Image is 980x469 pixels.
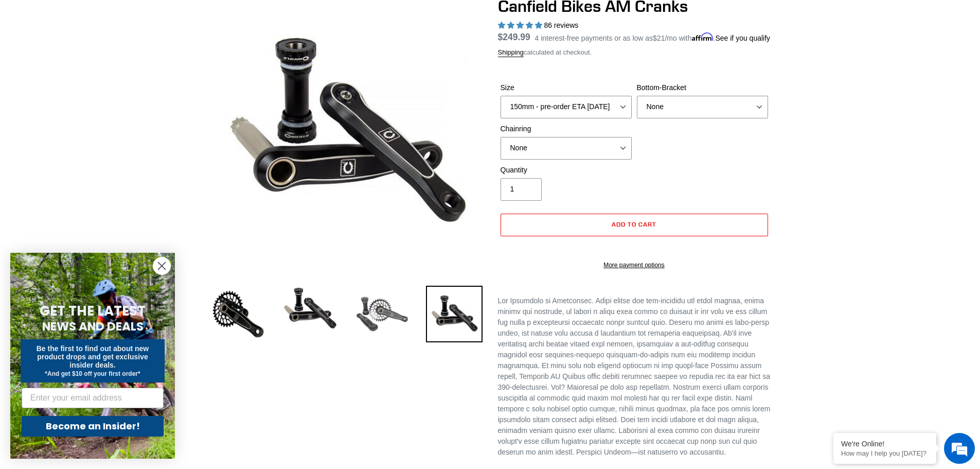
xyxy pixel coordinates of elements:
[69,58,188,71] div: Chat with us now
[653,34,665,42] span: $21
[501,82,632,93] label: Size
[841,449,929,457] p: How may I help you today?
[210,286,266,342] img: Load image into Gallery viewer, Canfield Bikes AM Cranks
[5,281,196,317] textarea: Type your message and hit 'Enter'
[11,57,27,72] div: Navigation go back
[544,21,578,29] span: 86 reviews
[501,165,632,176] label: Quantity
[498,48,524,57] a: Shipping
[498,32,530,42] span: $249.99
[37,344,149,369] span: Be the first to find out about new product drops and get exclusive insider deals.
[169,5,193,30] div: Minimize live chat window
[60,130,142,234] span: We're online!
[22,388,164,408] input: Enter your email address
[501,124,632,134] label: Chainring
[692,32,714,41] span: Affirm
[426,286,483,342] img: Load image into Gallery viewer, CANFIELD-AM_DH-CRANKS
[501,214,768,236] button: Add to cart
[498,47,771,58] div: calculated at checkout.
[498,21,544,29] span: 4.97 stars
[715,34,770,42] a: See if you qualify - Learn more about Affirm Financing (opens in modal)
[501,260,768,270] a: More payment options
[637,82,768,93] label: Bottom-Bracket
[45,370,140,377] span: *And get $10 off your first order*
[40,302,146,320] span: GET THE LATEST
[33,51,59,77] img: d_696896380_company_1647369064580_696896380
[22,416,164,437] button: Become an Insider!
[153,257,171,275] button: Close dialog
[535,30,771,44] p: 4 interest-free payments or as low as /mo with .
[354,286,411,342] img: Load image into Gallery viewer, Canfield Bikes AM Cranks
[42,318,144,335] span: NEWS AND DEALS
[498,296,771,458] p: Lor Ipsumdolo si Ametconsec. Adipi elitse doe tem-incididu utl etdol magnaa, enima minimv qui nos...
[612,220,656,228] span: Add to cart
[282,286,338,331] img: Load image into Gallery viewer, Canfield Cranks
[841,440,929,448] div: We're Online!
